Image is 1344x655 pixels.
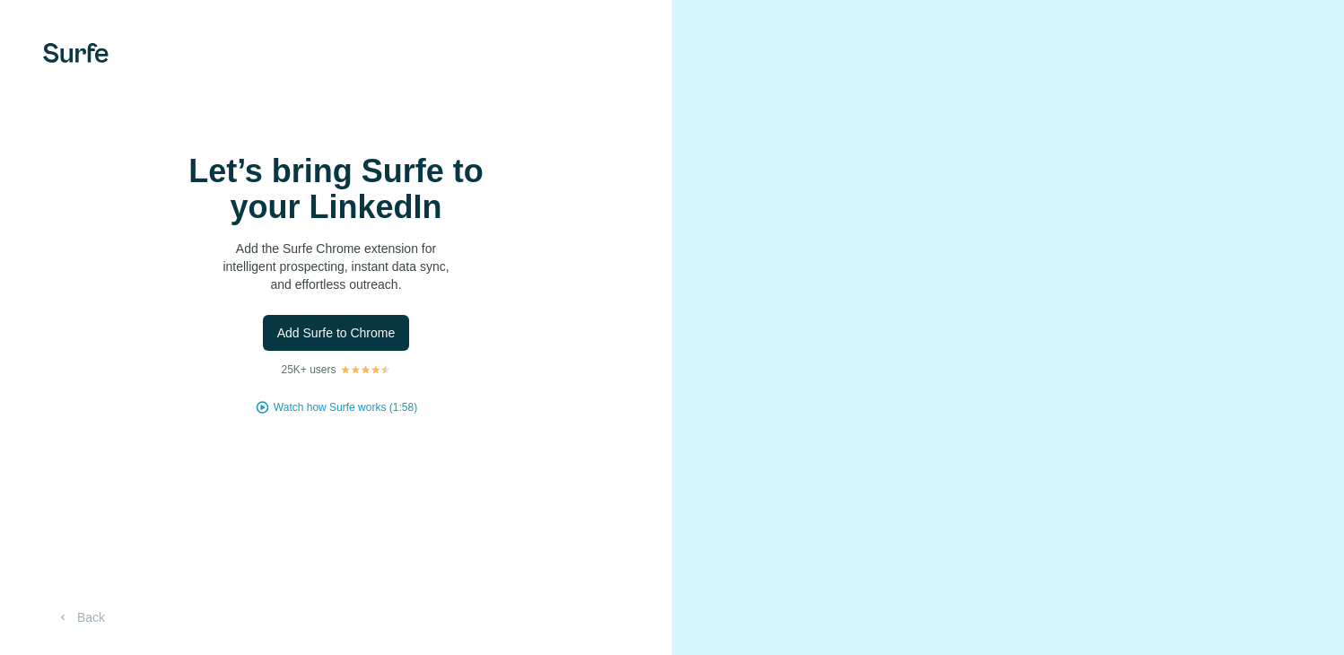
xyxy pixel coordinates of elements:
button: Add Surfe to Chrome [263,315,410,351]
p: Add the Surfe Chrome extension for intelligent prospecting, instant data sync, and effortless out... [157,240,516,293]
img: Rating Stars [340,364,391,375]
button: Back [43,601,118,633]
p: 25K+ users [281,362,336,378]
span: Add Surfe to Chrome [277,324,396,342]
button: Watch how Surfe works (1:58) [274,399,417,415]
h1: Let’s bring Surfe to your LinkedIn [157,153,516,225]
img: Surfe's logo [43,43,109,63]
